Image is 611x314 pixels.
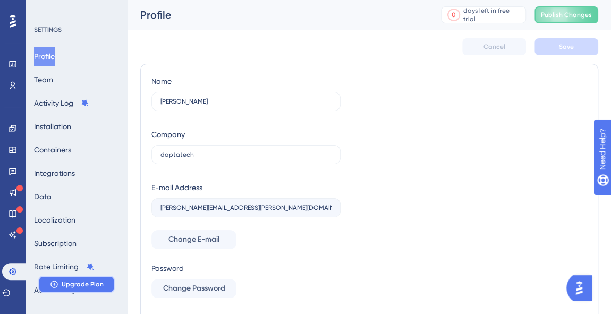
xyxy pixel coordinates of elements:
[534,6,598,23] button: Publish Changes
[34,140,71,159] button: Containers
[483,43,505,51] span: Cancel
[34,164,75,183] button: Integrations
[34,187,52,206] button: Data
[463,6,522,23] div: days left in free trial
[160,204,332,211] input: E-mail Address
[62,280,104,288] span: Upgrade Plan
[34,47,55,66] button: Profile
[462,38,526,55] button: Cancel
[34,210,75,230] button: Localization
[34,257,95,276] button: Rate Limiting
[38,276,115,293] button: Upgrade Plan
[151,181,202,194] div: E-mail Address
[34,94,89,113] button: Activity Log
[140,7,414,22] div: Profile
[34,234,77,253] button: Subscription
[151,279,236,298] button: Change Password
[25,3,66,15] span: Need Help?
[34,117,71,136] button: Installation
[151,128,185,141] div: Company
[163,282,225,295] span: Change Password
[534,38,598,55] button: Save
[151,230,236,249] button: Change E-mail
[160,98,332,105] input: Name Surname
[34,281,75,300] button: Accessibility
[160,151,332,158] input: Company Name
[541,11,592,19] span: Publish Changes
[151,75,172,88] div: Name
[559,43,574,51] span: Save
[168,233,219,246] span: Change E-mail
[151,262,341,275] div: Password
[34,26,120,34] div: SETTINGS
[566,272,598,304] iframe: UserGuiding AI Assistant Launcher
[452,11,456,19] div: 0
[34,70,53,89] button: Team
